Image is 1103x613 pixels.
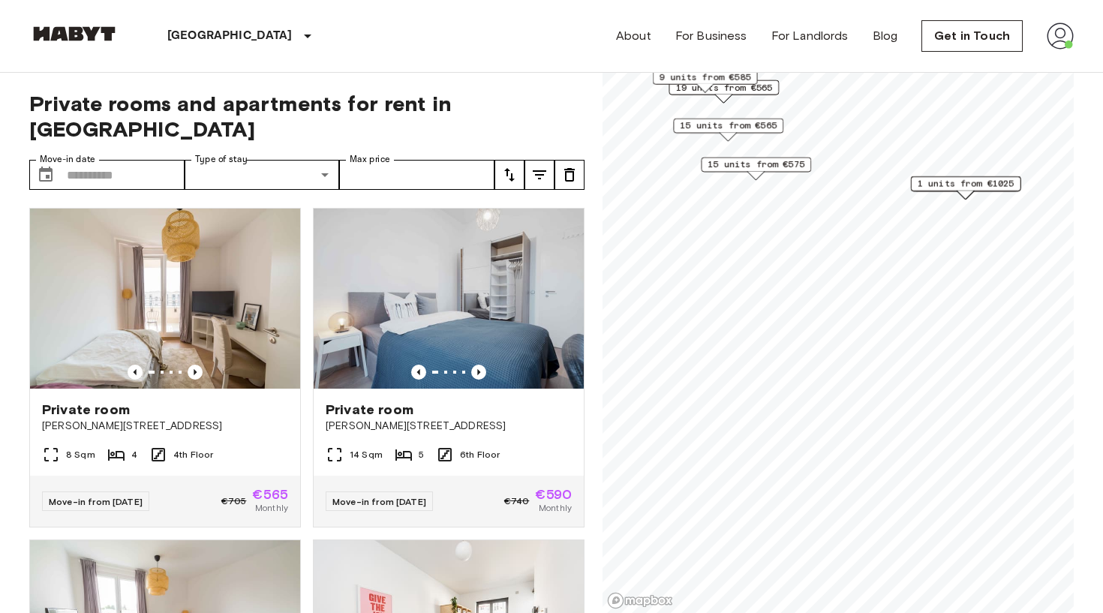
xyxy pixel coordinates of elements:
a: Marketing picture of unit DE-01-008-008-03HFPrevious imagePrevious imagePrivate room[PERSON_NAME]... [313,208,585,527]
div: Map marker [653,70,758,93]
span: 6th Floor [460,448,500,461]
a: Blog [873,27,898,45]
span: Move-in from [DATE] [332,496,426,507]
span: 19 units from €565 [675,81,772,95]
button: tune [494,160,524,190]
button: Choose date [31,160,61,190]
span: [PERSON_NAME][STREET_ADDRESS] [42,419,288,434]
span: €740 [504,494,530,508]
span: €705 [221,494,247,508]
span: Move-in from [DATE] [49,496,143,507]
span: €565 [252,488,288,501]
span: Private room [326,401,413,419]
a: Get in Touch [921,20,1023,52]
img: Habyt [29,26,119,41]
label: Type of stay [195,153,248,166]
button: Previous image [128,365,143,380]
label: Move-in date [40,153,95,166]
span: 14 Sqm [350,448,383,461]
p: [GEOGRAPHIC_DATA] [167,27,293,45]
div: Map marker [701,157,811,180]
a: For Landlords [771,27,849,45]
span: Monthly [539,501,572,515]
a: Marketing picture of unit DE-01-007-007-02HFPrevious imagePrevious imagePrivate room[PERSON_NAME]... [29,208,301,527]
span: 15 units from €565 [680,119,777,133]
span: 1 units from €1025 [918,177,1014,191]
a: Mapbox logo [607,592,673,609]
button: tune [555,160,585,190]
div: Map marker [911,176,1021,200]
button: Previous image [188,365,203,380]
label: Max price [350,153,390,166]
span: 9 units from €585 [660,71,751,84]
button: Previous image [411,365,426,380]
span: 5 [419,448,424,461]
img: avatar [1047,23,1074,50]
div: Map marker [673,119,783,142]
button: tune [524,160,555,190]
span: Private room [42,401,130,419]
img: Marketing picture of unit DE-01-008-008-03HF [314,209,584,389]
a: For Business [675,27,747,45]
button: Previous image [471,365,486,380]
span: 15 units from €575 [708,158,804,171]
div: Map marker [669,80,779,104]
span: 8 Sqm [66,448,95,461]
span: €590 [535,488,572,501]
a: About [616,27,651,45]
span: [PERSON_NAME][STREET_ADDRESS] [326,419,572,434]
img: Marketing picture of unit DE-01-007-007-02HF [30,209,300,389]
span: Private rooms and apartments for rent in [GEOGRAPHIC_DATA] [29,91,585,142]
span: Monthly [255,501,288,515]
span: 4th Floor [173,448,213,461]
span: 4 [131,448,137,461]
